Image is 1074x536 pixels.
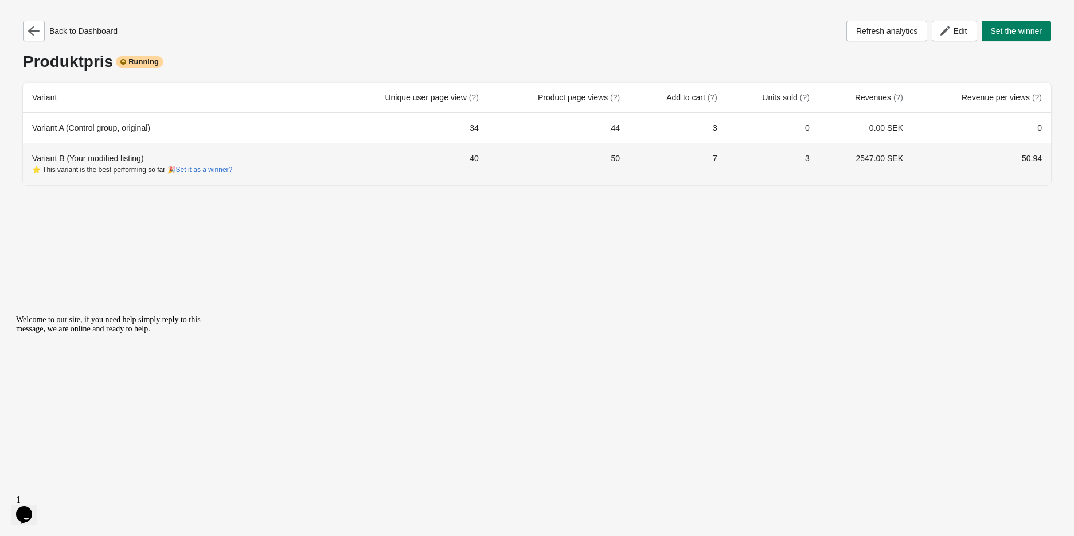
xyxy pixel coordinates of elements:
[893,93,903,102] span: (?)
[962,93,1042,102] span: Revenue per views
[176,166,233,174] button: Set it as a winner?
[1032,93,1042,102] span: (?)
[856,26,917,36] span: Refresh analytics
[819,113,912,143] td: 0.00 SEK
[912,143,1051,185] td: 50.94
[11,490,48,525] iframe: chat widget
[330,113,488,143] td: 34
[708,93,717,102] span: (?)
[23,21,118,41] div: Back to Dashboard
[5,5,189,22] span: Welcome to our site, if you need help simply reply to this message, we are online and ready to help.
[727,143,819,185] td: 3
[819,143,912,185] td: 2547.00 SEK
[116,56,163,68] div: Running
[488,143,629,185] td: 50
[629,113,727,143] td: 3
[629,143,727,185] td: 7
[982,21,1052,41] button: Set the winner
[855,93,903,102] span: Revenues
[610,93,620,102] span: (?)
[11,311,218,484] iframe: chat widget
[666,93,717,102] span: Add to cart
[912,113,1051,143] td: 0
[23,83,330,113] th: Variant
[538,93,620,102] span: Product page views
[800,93,810,102] span: (?)
[330,143,488,185] td: 40
[32,164,321,175] div: ⭐ This variant is the best performing so far 🎉
[953,26,967,36] span: Edit
[488,113,629,143] td: 44
[385,93,478,102] span: Unique user page view
[32,122,321,134] div: Variant A (Control group, original)
[762,93,809,102] span: Units sold
[5,5,211,23] div: Welcome to our site, if you need help simply reply to this message, we are online and ready to help.
[32,152,321,175] div: Variant B (Your modified listing)
[932,21,977,41] button: Edit
[727,113,819,143] td: 0
[846,21,927,41] button: Refresh analytics
[23,53,1051,71] div: Produktpris
[469,93,479,102] span: (?)
[991,26,1042,36] span: Set the winner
